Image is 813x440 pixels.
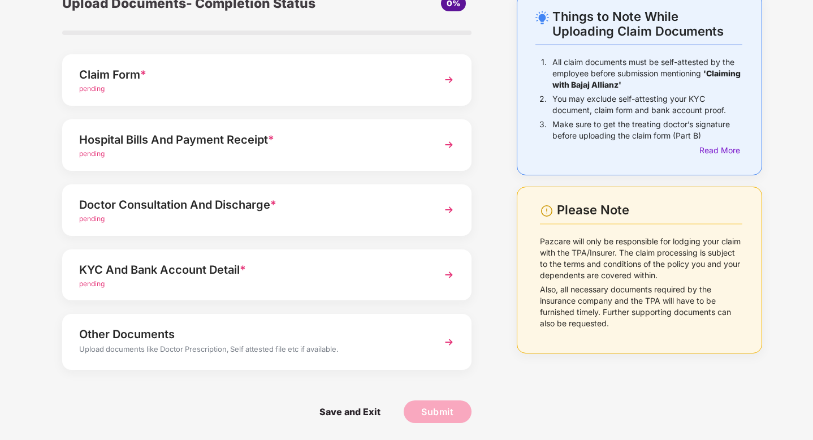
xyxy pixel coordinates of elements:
[540,284,742,329] p: Also, all necessary documents required by the insurance company and the TPA will have to be furni...
[79,325,423,343] div: Other Documents
[557,202,742,218] div: Please Note
[439,135,459,155] img: svg+xml;base64,PHN2ZyBpZD0iTmV4dCIgeG1sbnM9Imh0dHA6Ly93d3cudzMub3JnLzIwMDAvc3ZnIiB3aWR0aD0iMzYiIG...
[79,84,105,93] span: pending
[539,93,547,116] p: 2.
[552,9,742,38] div: Things to Note While Uploading Claim Documents
[539,119,547,141] p: 3.
[552,57,742,90] p: All claim documents must be self-attested by the employee before submission mentioning
[439,265,459,285] img: svg+xml;base64,PHN2ZyBpZD0iTmV4dCIgeG1sbnM9Imh0dHA6Ly93d3cudzMub3JnLzIwMDAvc3ZnIiB3aWR0aD0iMzYiIG...
[439,332,459,352] img: svg+xml;base64,PHN2ZyBpZD0iTmV4dCIgeG1sbnM9Imh0dHA6Ly93d3cudzMub3JnLzIwMDAvc3ZnIiB3aWR0aD0iMzYiIG...
[699,144,742,157] div: Read More
[79,66,423,84] div: Claim Form
[79,196,423,214] div: Doctor Consultation And Discharge
[541,57,547,90] p: 1.
[79,261,423,279] div: KYC And Bank Account Detail
[79,279,105,288] span: pending
[439,70,459,90] img: svg+xml;base64,PHN2ZyBpZD0iTmV4dCIgeG1sbnM9Imh0dHA6Ly93d3cudzMub3JnLzIwMDAvc3ZnIiB3aWR0aD0iMzYiIG...
[404,400,472,423] button: Submit
[79,131,423,149] div: Hospital Bills And Payment Receipt
[552,119,742,141] p: Make sure to get the treating doctor’s signature before uploading the claim form (Part B)
[552,93,742,116] p: You may exclude self-attesting your KYC document, claim form and bank account proof.
[79,149,105,158] span: pending
[439,200,459,220] img: svg+xml;base64,PHN2ZyBpZD0iTmV4dCIgeG1sbnM9Imh0dHA6Ly93d3cudzMub3JnLzIwMDAvc3ZnIiB3aWR0aD0iMzYiIG...
[540,204,553,218] img: svg+xml;base64,PHN2ZyBpZD0iV2FybmluZ18tXzI0eDI0IiBkYXRhLW5hbWU9Ildhcm5pbmcgLSAyNHgyNCIgeG1sbnM9Im...
[308,400,392,423] span: Save and Exit
[540,236,742,281] p: Pazcare will only be responsible for lodging your claim with the TPA/Insurer. The claim processin...
[79,343,423,358] div: Upload documents like Doctor Prescription, Self attested file etc if available.
[535,11,549,24] img: svg+xml;base64,PHN2ZyB4bWxucz0iaHR0cDovL3d3dy53My5vcmcvMjAwMC9zdmciIHdpZHRoPSIyNC4wOTMiIGhlaWdodD...
[79,214,105,223] span: pending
